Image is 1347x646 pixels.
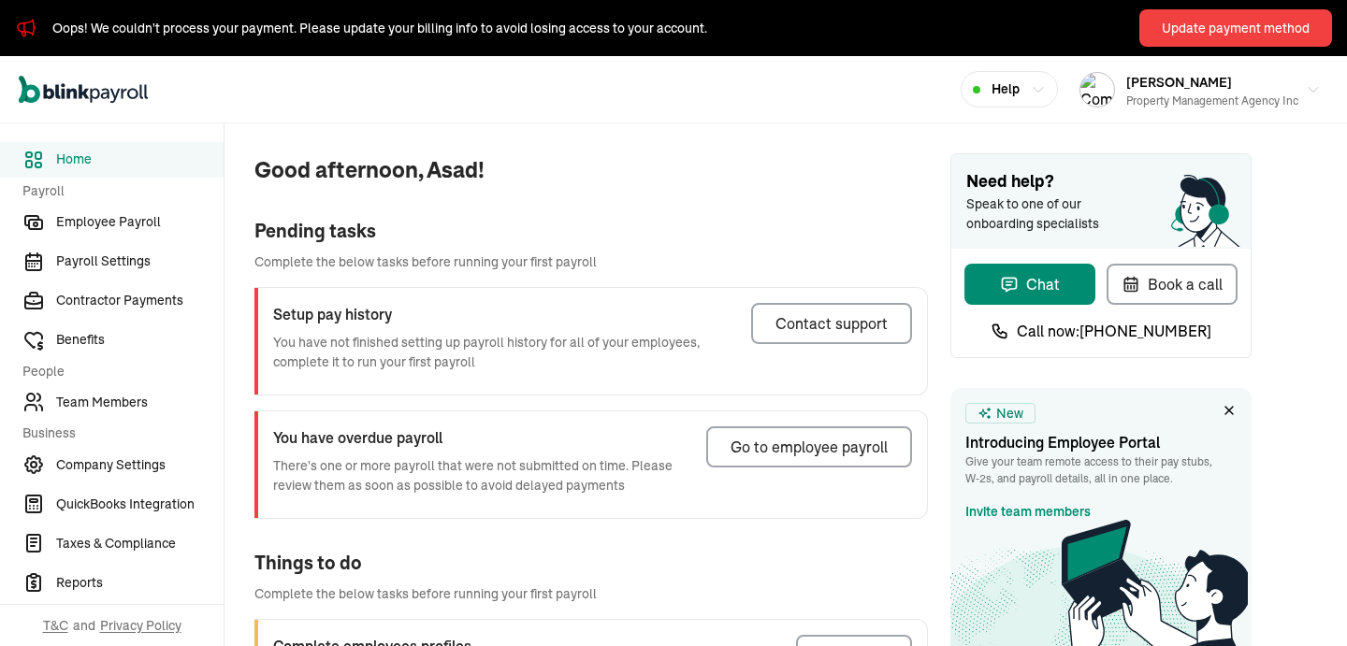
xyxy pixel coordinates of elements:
iframe: Chat Widget [1026,444,1347,646]
span: Payroll [22,181,212,201]
h3: You have overdue payroll [273,426,691,449]
span: Call now: [PHONE_NUMBER] [1017,320,1211,342]
h3: Introducing Employee Portal [965,431,1237,453]
span: New [996,404,1023,423]
span: Team Members [56,393,224,412]
button: Company logo[PERSON_NAME]Property Management Agency Inc [1072,66,1328,113]
span: Good afternoon, Asad! [254,153,928,187]
span: Speak to one of our onboarding specialists [966,194,1125,234]
span: Home [56,150,224,169]
div: Things to do [254,549,928,577]
div: Pending tasks [254,217,928,245]
span: Employee Payroll [56,212,224,232]
span: Help [992,79,1020,99]
span: Company Settings [56,455,224,475]
button: Chat [964,264,1095,305]
span: Benefits [56,330,224,350]
p: Give your team remote access to their pay stubs, W‑2s, and payroll details, all in one place. [965,453,1237,487]
div: Go to employee payroll [731,436,888,458]
button: Book a call [1107,264,1238,305]
button: Help [961,71,1058,108]
span: Business [22,423,212,443]
button: Update payment method [1139,9,1332,47]
span: Need help? [966,169,1236,194]
span: T&C [43,616,68,635]
h3: Setup pay history [273,303,736,325]
button: Contact support [751,303,912,344]
span: Complete the below tasks before running your first payroll [254,252,928,272]
div: Oops! We couldn't process your payment. Please update your billing info to avoid losing access to... [52,19,707,38]
span: Payroll Settings [56,251,224,271]
span: Reports [56,573,224,593]
span: [PERSON_NAME] [1126,74,1232,91]
span: Privacy Policy [100,616,181,635]
div: Update payment method [1162,19,1310,38]
div: Property Management Agency Inc [1126,93,1298,109]
span: People [22,362,212,381]
div: Book a call [1122,273,1223,295]
p: There's one or more payroll that were not submitted on time. Please review them as soon as possib... [273,456,691,495]
div: Chat [1000,273,1060,295]
span: Complete the below tasks before running your first payroll [254,584,928,604]
span: Contractor Payments [56,291,224,310]
p: You have not finished setting up payroll history for all of your employees, complete it to run yo... [273,333,736,372]
div: Contact support [775,312,888,335]
span: QuickBooks Integration [56,495,224,514]
a: Invite team members [965,502,1091,522]
button: Go to employee payroll [706,426,912,467]
span: Taxes & Compliance [56,534,224,553]
nav: Global [19,63,148,117]
img: Company logo [1080,73,1114,107]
